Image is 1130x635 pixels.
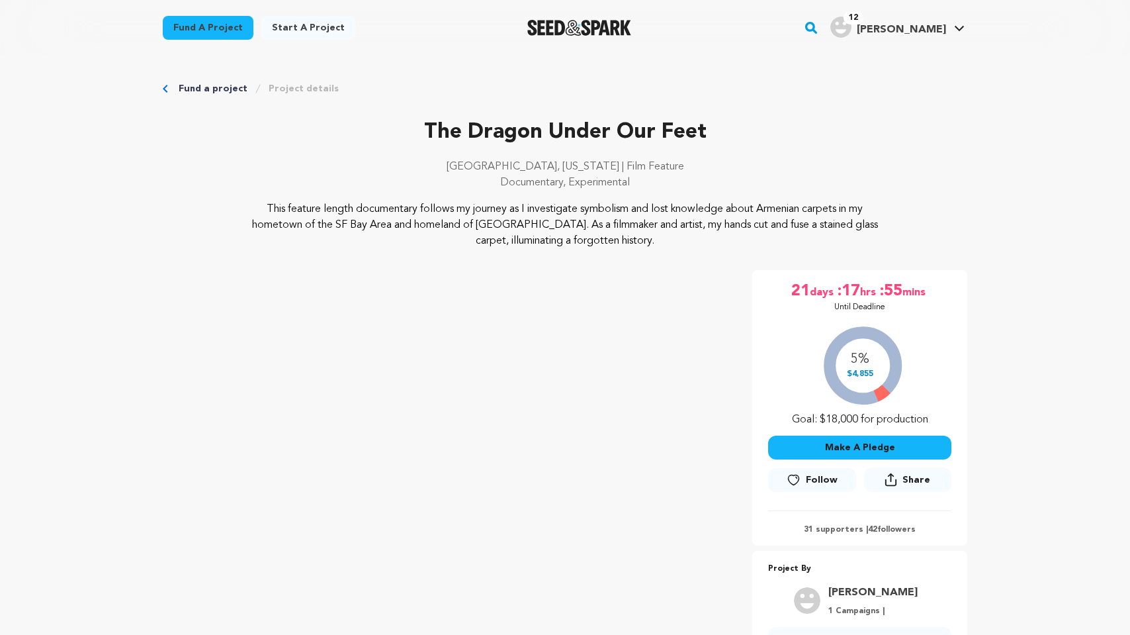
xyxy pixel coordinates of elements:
[768,562,951,577] p: Project By
[269,82,339,95] a: Project details
[163,117,967,148] p: The Dragon Under Our Feet
[834,302,885,313] p: Until Deadline
[794,587,820,614] img: user.png
[179,82,247,95] a: Fund a project
[163,159,967,175] p: [GEOGRAPHIC_DATA], [US_STATE] | Film Feature
[768,468,855,492] button: Follow
[828,585,918,601] a: Goto Tara Baghdassarian profile
[768,436,951,460] button: Make A Pledge
[261,16,355,40] a: Start a project
[902,281,928,302] span: mins
[163,175,967,191] p: Documentary, Experimental
[163,82,967,95] div: Breadcrumb
[830,17,851,38] img: user.png
[791,281,810,302] span: 21
[527,20,631,36] img: Seed&Spark Logo Dark Mode
[163,16,253,40] a: Fund a project
[864,467,951,497] span: Share
[810,281,836,302] span: days
[828,14,967,42] span: Tara B.'s Profile
[806,473,838,487] span: Follow
[864,467,951,492] button: Share
[768,524,951,535] p: 31 supporters | followers
[868,526,877,534] span: 42
[860,281,879,302] span: hrs
[902,473,930,487] span: Share
[830,17,946,38] div: Tara B.'s Profile
[857,24,946,35] span: [PERSON_NAME]
[844,11,863,24] span: 12
[836,281,860,302] span: :17
[243,201,887,249] p: This feature length documentary follows my journey as I investigate symbolism and lost knowledge ...
[879,281,902,302] span: :55
[828,14,967,38] a: Tara B.'s Profile
[828,606,918,616] p: 1 Campaigns |
[527,20,631,36] a: Seed&Spark Homepage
